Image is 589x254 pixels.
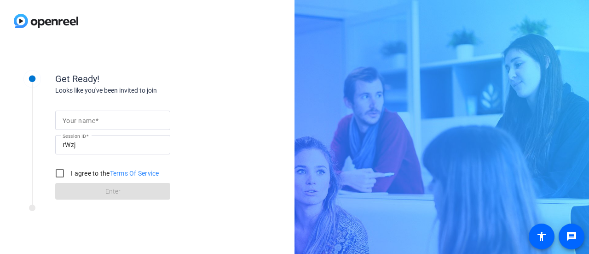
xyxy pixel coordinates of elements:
[69,169,159,178] label: I agree to the
[110,170,159,177] a: Terms Of Service
[55,86,239,95] div: Looks like you've been invited to join
[63,133,86,139] mat-label: Session ID
[566,231,577,242] mat-icon: message
[536,231,547,242] mat-icon: accessibility
[63,117,95,124] mat-label: Your name
[55,72,239,86] div: Get Ready!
